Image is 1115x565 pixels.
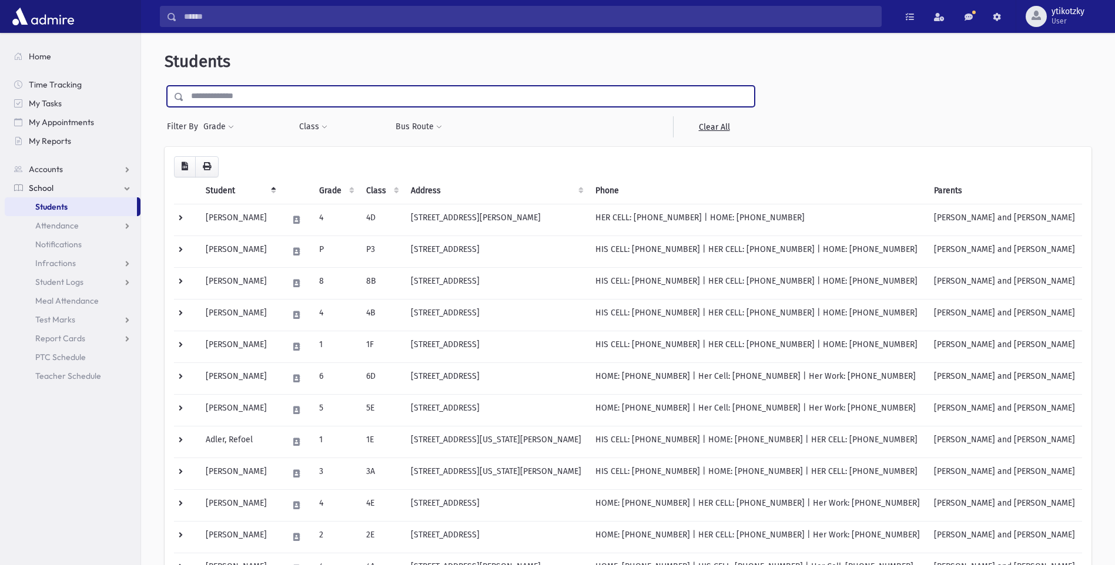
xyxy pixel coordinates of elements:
td: [PERSON_NAME] [199,204,281,236]
img: AdmirePro [9,5,77,28]
td: 8 [312,267,359,299]
td: [PERSON_NAME] [199,331,281,362]
td: HER CELL: [PHONE_NUMBER] | HOME: [PHONE_NUMBER] [588,204,927,236]
span: Attendance [35,220,79,231]
button: Class [299,116,328,137]
a: My Reports [5,132,140,150]
td: [PERSON_NAME] and [PERSON_NAME] [927,236,1082,267]
td: 4 [312,204,359,236]
td: [PERSON_NAME] and [PERSON_NAME] [927,426,1082,458]
td: 3A [359,458,404,489]
a: Student Logs [5,273,140,291]
td: HIS CELL: [PHONE_NUMBER] | HER CELL: [PHONE_NUMBER] | HOME: [PHONE_NUMBER] [588,299,927,331]
td: [STREET_ADDRESS][PERSON_NAME] [404,204,588,236]
td: [PERSON_NAME] [199,521,281,553]
span: My Reports [29,136,71,146]
td: [STREET_ADDRESS] [404,362,588,394]
a: Home [5,47,140,66]
th: Phone [588,177,927,204]
td: HIS CELL: [PHONE_NUMBER] | HOME: [PHONE_NUMBER] | HER CELL: [PHONE_NUMBER] [588,426,927,458]
td: 4 [312,299,359,331]
td: [PERSON_NAME] and [PERSON_NAME] [927,204,1082,236]
a: Students [5,197,137,216]
button: Grade [203,116,235,137]
span: Infractions [35,258,76,268]
td: HIS CELL: [PHONE_NUMBER] | HOME: [PHONE_NUMBER] | HER CELL: [PHONE_NUMBER] [588,458,927,489]
td: HOME: [PHONE_NUMBER] | Her Cell: [PHONE_NUMBER] | Her Work: [PHONE_NUMBER] [588,394,927,426]
td: [STREET_ADDRESS] [404,521,588,553]
td: 4 [312,489,359,521]
span: Accounts [29,164,63,174]
th: Parents [927,177,1082,204]
td: [PERSON_NAME] [199,299,281,331]
td: P [312,236,359,267]
th: Grade: activate to sort column ascending [312,177,359,204]
td: HIS CELL: [PHONE_NUMBER] | HER CELL: [PHONE_NUMBER] | HOME: [PHONE_NUMBER] [588,236,927,267]
button: Print [195,156,219,177]
a: Clear All [673,116,755,137]
span: Students [165,52,230,71]
span: Home [29,51,51,62]
a: Teacher Schedule [5,366,140,385]
span: My Tasks [29,98,62,109]
td: HIS CELL: [PHONE_NUMBER] | HER CELL: [PHONE_NUMBER] | HOME: [PHONE_NUMBER] [588,267,927,299]
a: My Appointments [5,113,140,132]
span: User [1052,16,1084,26]
td: [STREET_ADDRESS] [404,236,588,267]
td: [PERSON_NAME] [199,362,281,394]
td: 4B [359,299,404,331]
span: PTC Schedule [35,352,86,362]
td: 1 [312,426,359,458]
a: Notifications [5,235,140,254]
td: [PERSON_NAME] and [PERSON_NAME] [927,521,1082,553]
td: 5 [312,394,359,426]
td: HOME: [PHONE_NUMBER] | HER CELL: [PHONE_NUMBER] | Her Work: [PHONE_NUMBER] [588,489,927,521]
td: [STREET_ADDRESS] [404,299,588,331]
span: Students [35,201,68,212]
td: Adler, Refoel [199,426,281,458]
span: ytikotzky [1052,7,1084,16]
td: 2 [312,521,359,553]
td: [STREET_ADDRESS][US_STATE][PERSON_NAME] [404,426,588,458]
a: Infractions [5,254,140,273]
a: My Tasks [5,94,140,113]
span: Student Logs [35,277,83,287]
button: Bus Route [395,116,443,137]
a: Attendance [5,216,140,235]
td: [PERSON_NAME] [199,489,281,521]
td: [PERSON_NAME] and [PERSON_NAME] [927,331,1082,362]
td: [PERSON_NAME] and [PERSON_NAME] [927,299,1082,331]
td: HOME: [PHONE_NUMBER] | Her Cell: [PHONE_NUMBER] | Her Work: [PHONE_NUMBER] [588,362,927,394]
span: Report Cards [35,333,85,344]
a: Time Tracking [5,75,140,94]
th: Address: activate to sort column ascending [404,177,588,204]
a: Accounts [5,160,140,179]
td: [PERSON_NAME] and [PERSON_NAME] [927,458,1082,489]
a: Report Cards [5,329,140,348]
td: 6 [312,362,359,394]
td: [PERSON_NAME] [199,394,281,426]
td: [PERSON_NAME] [199,458,281,489]
td: [PERSON_NAME] and [PERSON_NAME] [927,489,1082,521]
td: 1 [312,331,359,362]
span: Filter By [167,120,203,133]
td: 2E [359,521,404,553]
td: 4D [359,204,404,236]
td: [PERSON_NAME] and [PERSON_NAME] [927,267,1082,299]
td: P3 [359,236,404,267]
td: HOME: [PHONE_NUMBER] | HER CELL: [PHONE_NUMBER] | Her Work: [PHONE_NUMBER] [588,521,927,553]
td: [PERSON_NAME] [199,267,281,299]
a: Test Marks [5,310,140,329]
td: 8B [359,267,404,299]
span: Meal Attendance [35,295,99,306]
td: [STREET_ADDRESS] [404,394,588,426]
td: 1F [359,331,404,362]
span: Time Tracking [29,79,82,90]
td: 4E [359,489,404,521]
th: Student: activate to sort column descending [199,177,281,204]
th: Class: activate to sort column ascending [359,177,404,204]
td: [PERSON_NAME] and [PERSON_NAME] [927,394,1082,426]
span: Test Marks [35,314,75,325]
span: Notifications [35,239,82,250]
td: [STREET_ADDRESS] [404,267,588,299]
